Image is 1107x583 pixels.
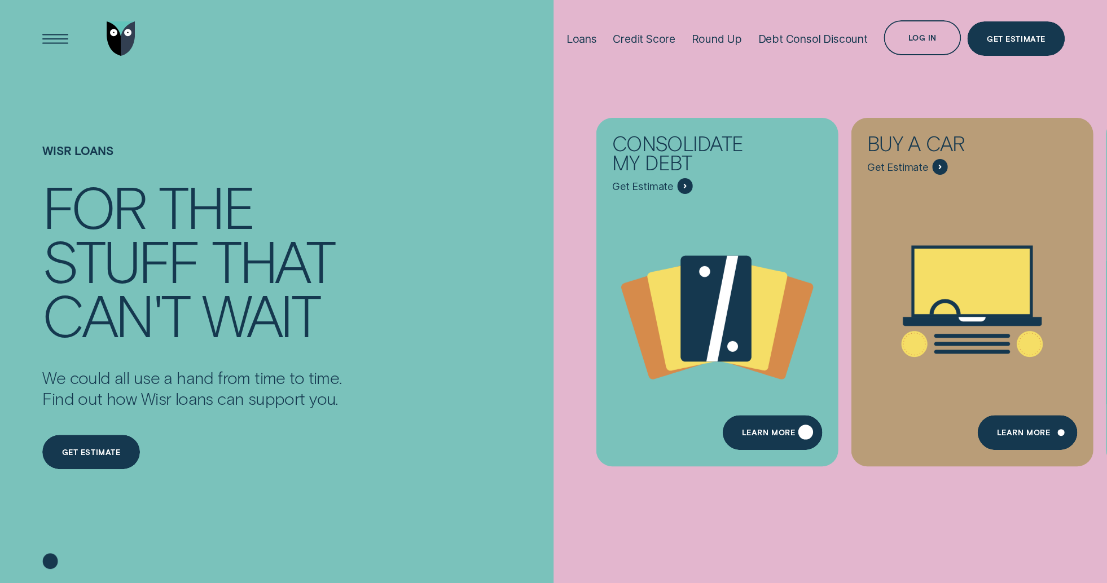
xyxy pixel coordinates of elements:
h4: For the stuff that can't wait [42,179,341,341]
div: Round Up [691,32,741,46]
button: Open Menu [38,21,73,56]
a: Get estimate [42,435,139,470]
img: Wisr [107,21,135,56]
div: Buy a car [867,134,1022,159]
a: Get Estimate [967,21,1064,56]
div: Loans [566,32,597,46]
p: We could all use a hand from time to time. Find out how Wisr loans can support you. [42,367,341,409]
span: Get Estimate [867,161,928,174]
button: Log in [884,20,961,55]
div: Debt Consol Discount [758,32,867,46]
h1: Wisr loans [42,144,341,180]
a: Buy a car - Learn more [851,117,1093,456]
div: Consolidate my debt [612,134,767,178]
a: Learn more [722,415,822,450]
div: Credit Score [613,32,675,46]
div: that [212,233,334,288]
a: Consolidate my debt - Learn more [596,117,838,456]
span: Get Estimate [612,180,673,193]
a: Learn More [977,415,1077,450]
div: the [159,179,253,233]
div: can't [42,288,188,342]
div: stuff [42,233,198,288]
div: For [42,179,145,233]
div: wait [202,288,319,342]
